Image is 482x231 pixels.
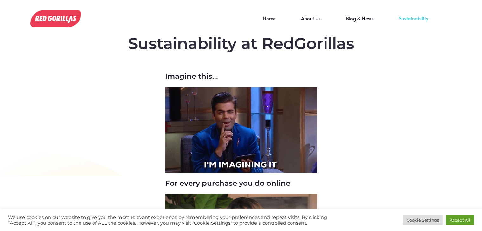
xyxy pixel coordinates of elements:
img: We care about Sustainability [165,87,317,173]
h3: Imagine this... [165,72,317,81]
img: We care about Sustainability [30,10,81,27]
a: Sustainability [386,18,441,28]
a: Home [250,18,288,28]
h2: Sustainability at RedGorillas [64,34,419,53]
h3: For every purchase you do online [165,179,317,188]
div: We use cookies on our website to give you the most relevant experience by remembering your prefer... [8,215,334,226]
a: About Us [288,18,333,28]
a: Blog & News [333,18,386,28]
a: Cookie Settings [403,215,443,225]
a: Accept All [446,215,474,225]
